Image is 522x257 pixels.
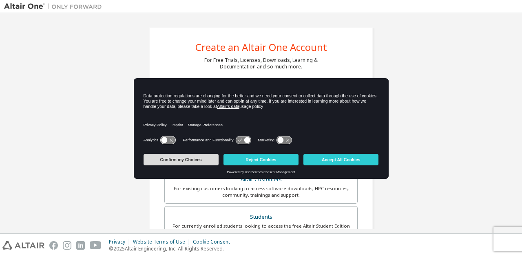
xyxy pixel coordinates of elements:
div: Website Terms of Use [133,239,193,245]
div: For existing customers looking to access software downloads, HPC resources, community, trainings ... [170,185,352,198]
div: Privacy [109,239,133,245]
img: youtube.svg [90,241,102,250]
img: instagram.svg [63,241,71,250]
div: Students [170,211,352,223]
div: Cookie Consent [193,239,235,245]
img: linkedin.svg [76,241,85,250]
p: © 2025 Altair Engineering, Inc. All Rights Reserved. [109,245,235,252]
div: For currently enrolled students looking to access the free Altair Student Edition bundle and all ... [170,223,352,236]
div: For Free Trials, Licenses, Downloads, Learning & Documentation and so much more. [204,57,318,70]
div: Create an Altair One Account [195,42,327,52]
img: altair_logo.svg [2,241,44,250]
img: Altair One [4,2,106,11]
div: Altair Customers [170,174,352,185]
img: facebook.svg [49,241,58,250]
